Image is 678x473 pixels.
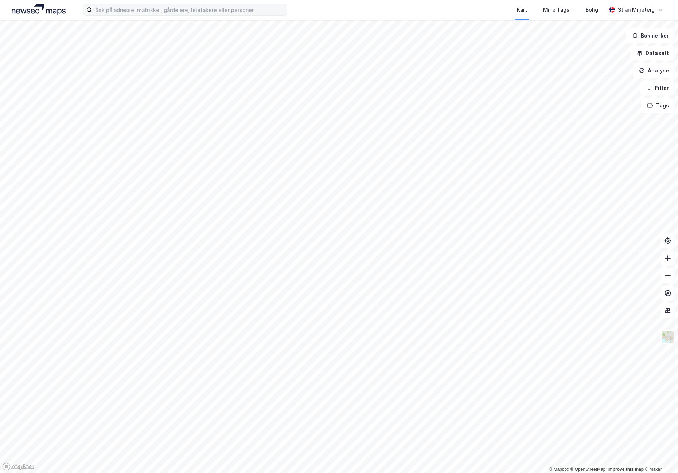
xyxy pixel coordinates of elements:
button: Tags [641,98,675,113]
button: Bokmerker [626,28,675,43]
input: Søk på adresse, matrikkel, gårdeiere, leietakere eller personer [92,4,287,15]
div: Stian Miljeteig [618,5,655,14]
button: Filter [640,81,675,95]
div: Kart [517,5,527,14]
button: Analyse [633,63,675,78]
button: Datasett [631,46,675,60]
a: Improve this map [608,467,644,472]
div: Bolig [585,5,598,14]
div: Kontrollprogram for chat [642,438,678,473]
img: logo.a4113a55bc3d86da70a041830d287a7e.svg [12,4,66,15]
div: Mine Tags [543,5,569,14]
a: OpenStreetMap [570,467,606,472]
a: Mapbox homepage [2,462,34,471]
img: Z [661,330,675,344]
iframe: Chat Widget [642,438,678,473]
a: Mapbox [549,467,569,472]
